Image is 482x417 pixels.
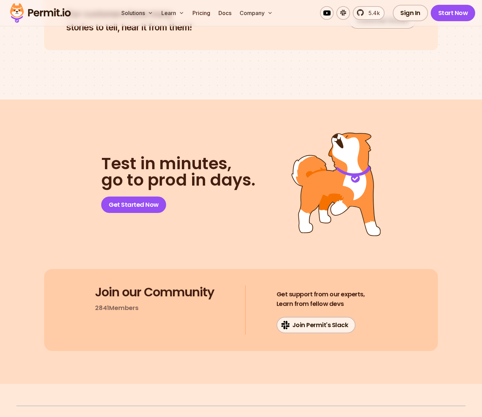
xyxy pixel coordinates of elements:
a: Join Permit's Slack [277,317,356,333]
p: 2841 Members [95,303,138,313]
h4: Learn from fellow devs [277,290,365,309]
a: Get Started Now [101,197,166,213]
span: Get support from our experts, [277,290,365,299]
button: Learn [159,6,187,20]
span: 5.4k [364,9,380,17]
a: 5.4k [353,6,385,20]
a: Start Now [431,5,476,21]
a: Sign In [393,5,428,21]
a: Pricing [190,6,213,20]
button: Solutions [119,6,156,20]
img: Permit logo [7,1,74,25]
h2: go to prod in days. [101,156,255,188]
a: Docs [216,6,234,20]
span: Test in minutes, [101,156,255,172]
button: Company [237,6,276,20]
h3: Join our Community [95,285,214,299]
